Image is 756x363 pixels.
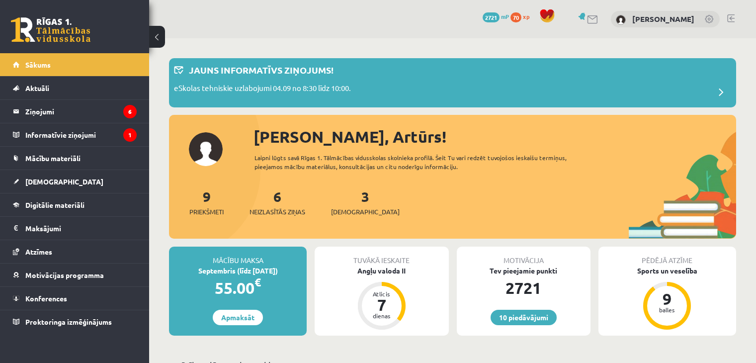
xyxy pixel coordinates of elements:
[13,217,137,240] a: Maksājumi
[13,287,137,310] a: Konferences
[189,63,334,77] p: Jauns informatīvs ziņojums!
[457,266,590,276] div: Tev pieejamie punkti
[483,12,509,20] a: 2721 mP
[253,125,736,149] div: [PERSON_NAME], Artūrs!
[13,100,137,123] a: Ziņojumi6
[598,266,736,276] div: Sports un veselība
[13,53,137,76] a: Sākums
[598,247,736,266] div: Pēdējā atzīme
[254,153,595,171] div: Laipni lūgts savā Rīgas 1. Tālmācības vidusskolas skolnieka profilā. Šeit Tu vari redzēt tuvojošo...
[491,310,557,325] a: 10 piedāvājumi
[25,317,112,326] span: Proktoringa izmēģinājums
[25,271,104,279] span: Motivācijas programma
[123,105,137,118] i: 6
[510,12,534,20] a: 70 xp
[616,15,626,25] img: Artūrs Strads
[189,187,224,217] a: 9Priekšmeti
[25,60,51,69] span: Sākums
[652,291,682,307] div: 9
[367,313,397,319] div: dienas
[25,100,137,123] legend: Ziņojumi
[510,12,521,22] span: 70
[254,275,261,289] span: €
[25,154,81,163] span: Mācību materiāli
[25,247,52,256] span: Atzīmes
[331,207,400,217] span: [DEMOGRAPHIC_DATA]
[367,297,397,313] div: 7
[523,12,529,20] span: xp
[174,83,351,96] p: eSkolas tehniskie uzlabojumi 04.09 no 8:30 līdz 10:00.
[25,200,84,209] span: Digitālie materiāli
[13,264,137,286] a: Motivācijas programma
[25,123,137,146] legend: Informatīvie ziņojumi
[250,187,305,217] a: 6Neizlasītās ziņas
[169,266,307,276] div: Septembris (līdz [DATE])
[11,17,90,42] a: Rīgas 1. Tālmācības vidusskola
[25,177,103,186] span: [DEMOGRAPHIC_DATA]
[169,276,307,300] div: 55.00
[25,294,67,303] span: Konferences
[632,14,694,24] a: [PERSON_NAME]
[13,77,137,99] a: Aktuāli
[457,276,590,300] div: 2721
[189,207,224,217] span: Priekšmeti
[25,217,137,240] legend: Maksājumi
[13,123,137,146] a: Informatīvie ziņojumi1
[367,291,397,297] div: Atlicis
[315,247,448,266] div: Tuvākā ieskaite
[250,207,305,217] span: Neizlasītās ziņas
[123,128,137,142] i: 1
[174,63,731,102] a: Jauns informatīvs ziņojums! eSkolas tehniskie uzlabojumi 04.09 no 8:30 līdz 10:00.
[13,193,137,216] a: Digitālie materiāli
[13,170,137,193] a: [DEMOGRAPHIC_DATA]
[13,147,137,170] a: Mācību materiāli
[331,187,400,217] a: 3[DEMOGRAPHIC_DATA]
[483,12,500,22] span: 2721
[315,266,448,276] div: Angļu valoda II
[13,240,137,263] a: Atzīmes
[457,247,590,266] div: Motivācija
[315,266,448,331] a: Angļu valoda II Atlicis 7 dienas
[213,310,263,325] a: Apmaksāt
[169,247,307,266] div: Mācību maksa
[25,84,49,92] span: Aktuāli
[501,12,509,20] span: mP
[652,307,682,313] div: balles
[13,310,137,333] a: Proktoringa izmēģinājums
[598,266,736,331] a: Sports un veselība 9 balles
